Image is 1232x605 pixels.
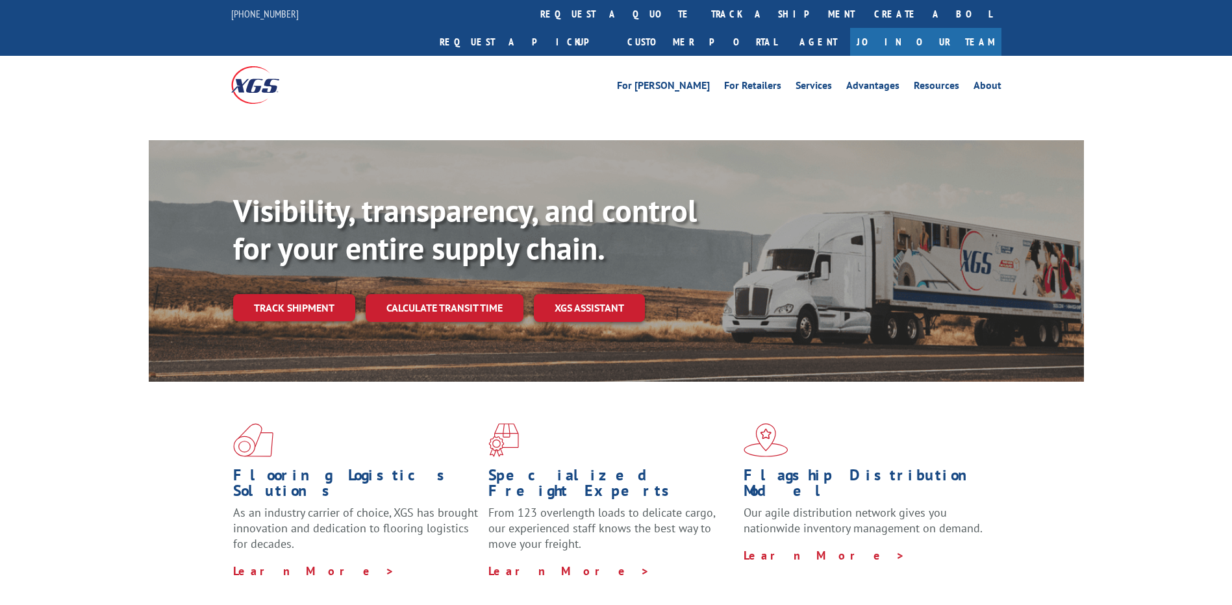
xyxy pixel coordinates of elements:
[488,505,734,563] p: From 123 overlength loads to delicate cargo, our experienced staff knows the best way to move you...
[846,80,899,95] a: Advantages
[231,7,299,20] a: [PHONE_NUMBER]
[744,467,989,505] h1: Flagship Distribution Model
[488,467,734,505] h1: Specialized Freight Experts
[430,28,618,56] a: Request a pickup
[233,423,273,457] img: xgs-icon-total-supply-chain-intelligence-red
[534,294,645,322] a: XGS ASSISTANT
[233,467,479,505] h1: Flooring Logistics Solutions
[796,80,832,95] a: Services
[974,80,1001,95] a: About
[366,294,523,322] a: Calculate transit time
[618,28,786,56] a: Customer Portal
[488,563,650,578] a: Learn More >
[914,80,959,95] a: Resources
[233,505,478,551] span: As an industry carrier of choice, XGS has brought innovation and dedication to flooring logistics...
[744,548,905,563] a: Learn More >
[233,563,395,578] a: Learn More >
[233,294,355,321] a: Track shipment
[850,28,1001,56] a: Join Our Team
[744,423,788,457] img: xgs-icon-flagship-distribution-model-red
[786,28,850,56] a: Agent
[744,505,983,536] span: Our agile distribution network gives you nationwide inventory management on demand.
[617,80,710,95] a: For [PERSON_NAME]
[724,80,781,95] a: For Retailers
[233,190,697,268] b: Visibility, transparency, and control for your entire supply chain.
[488,423,519,457] img: xgs-icon-focused-on-flooring-red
